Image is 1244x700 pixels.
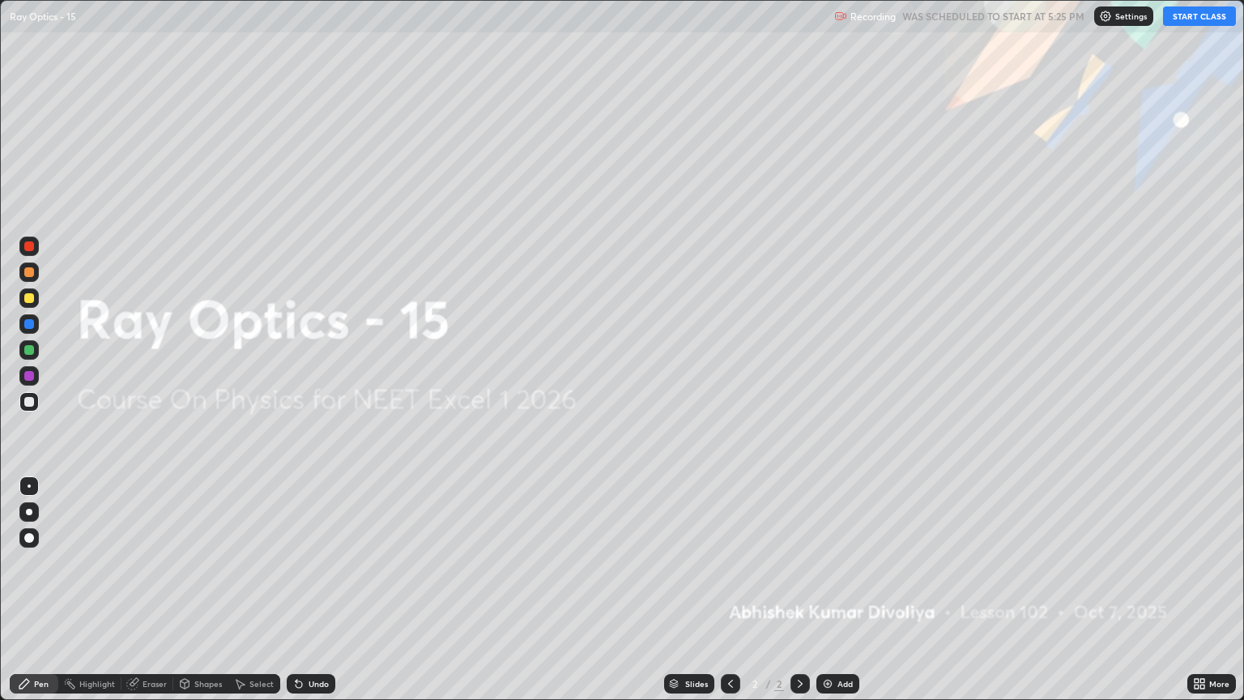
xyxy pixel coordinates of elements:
p: Ray Optics - 15 [10,10,76,23]
img: class-settings-icons [1099,10,1112,23]
button: START CLASS [1163,6,1236,26]
div: Pen [34,680,49,688]
div: Undo [309,680,329,688]
div: Highlight [79,680,115,688]
div: Add [837,680,853,688]
div: 2 [747,679,763,689]
div: Shapes [194,680,222,688]
div: Slides [685,680,708,688]
div: / [766,679,771,689]
p: Recording [850,11,896,23]
div: Select [249,680,274,688]
div: 2 [774,677,784,691]
h5: WAS SCHEDULED TO START AT 5:25 PM [902,9,1084,23]
div: Eraser [143,680,167,688]
img: add-slide-button [821,677,834,690]
img: recording.375f2c34.svg [834,10,847,23]
div: More [1209,680,1229,688]
p: Settings [1115,12,1147,20]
